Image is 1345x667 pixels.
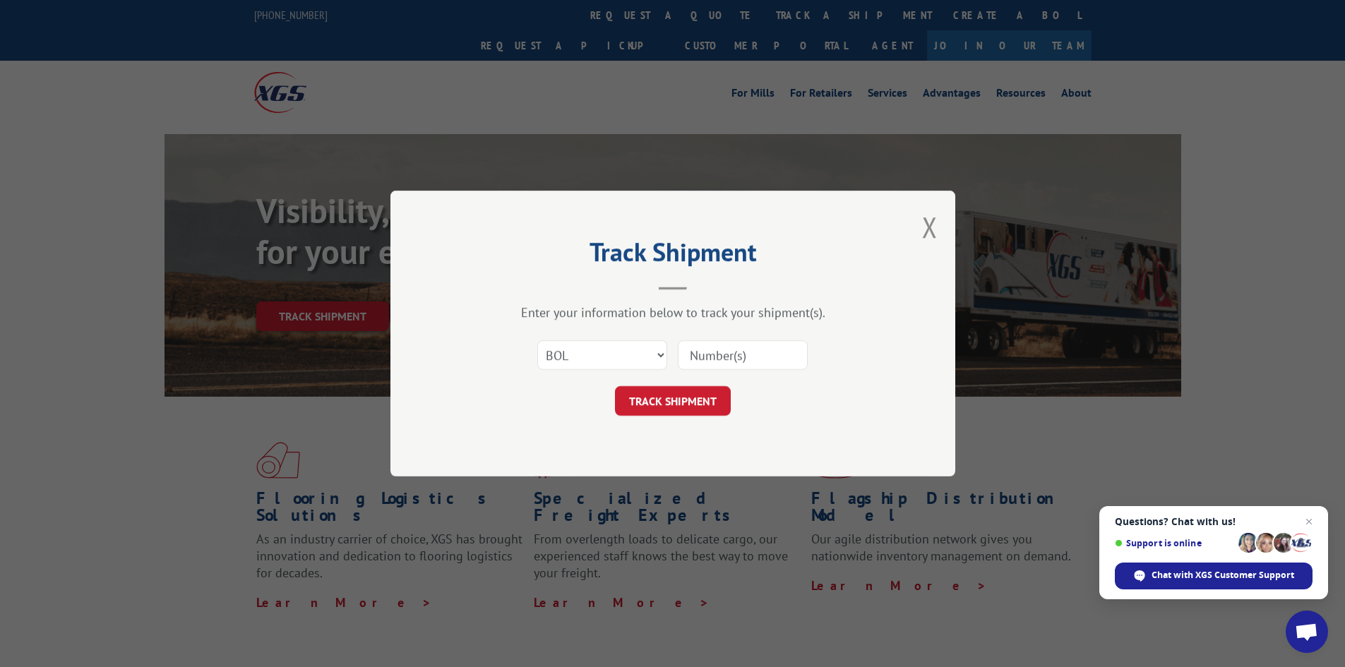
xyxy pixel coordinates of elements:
[615,386,731,416] button: TRACK SHIPMENT
[1301,513,1317,530] span: Close chat
[1152,569,1294,582] span: Chat with XGS Customer Support
[1115,516,1313,527] span: Questions? Chat with us!
[1286,611,1328,653] div: Open chat
[1115,538,1233,548] span: Support is online
[1115,563,1313,589] div: Chat with XGS Customer Support
[461,304,885,320] div: Enter your information below to track your shipment(s).
[461,242,885,269] h2: Track Shipment
[922,208,938,246] button: Close modal
[678,340,808,370] input: Number(s)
